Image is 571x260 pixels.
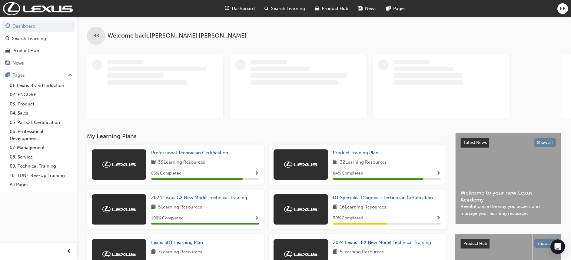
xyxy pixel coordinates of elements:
div: Search Learning [12,35,46,42]
h3: My Learning Plans [87,133,446,140]
span: Lexus SDT Learning Plan [151,240,203,245]
img: Trak [284,162,317,168]
a: Dashboard [2,21,75,32]
span: 50 % Completed [333,215,363,222]
a: 08. Service [7,152,75,162]
span: news-icon [5,61,10,66]
a: Lexus SDT Learning Plan [151,239,205,246]
a: car-iconProduct Hub [310,2,353,15]
span: Show Progress [436,171,441,176]
span: 84 % Completed [333,170,363,177]
span: news-icon [358,5,363,12]
img: Trak [284,206,317,212]
span: Product Hub [463,241,487,246]
a: Search Learning [2,33,75,44]
span: guage-icon [225,5,229,12]
a: 05. Parts21 Certification [7,118,75,127]
a: 04. Sales [7,108,75,118]
a: pages-iconPages [381,2,410,15]
a: Product HubShow all [460,239,556,248]
span: Show Progress [254,171,259,176]
a: 09. Technical Training [7,162,75,171]
span: car-icon [315,5,319,12]
span: Show Progress [254,216,259,221]
a: News [2,58,75,69]
span: book-icon [333,248,337,256]
img: Trak [3,2,73,15]
button: Show all [534,138,556,147]
a: 02. ENCORE [7,90,75,99]
a: 10. TUNE Rev-Up Training [7,171,75,180]
a: 01. Lexus Brand Induction [7,81,75,90]
img: Trak [102,206,136,212]
a: Product Hub [2,45,75,56]
span: book-icon [333,204,337,211]
div: Product Hub [12,47,39,54]
span: Pages [393,5,406,12]
span: Welcome to your new Lexus Academy [460,189,556,203]
span: Product Training Plan [333,150,378,155]
button: BK [557,3,568,14]
button: Show Progress [254,215,259,222]
span: 7 Learning Resources [158,248,202,256]
span: search-icon [264,5,269,12]
span: Product Hub [322,5,348,12]
a: Latest NewsShow all [460,138,556,148]
span: Revolutionise the way you access and manage your learning resources. [460,203,556,217]
button: Show all [534,239,557,248]
a: 07. Management [7,143,75,152]
span: 39 Learning Resources [158,159,205,166]
a: 03. Product [7,99,75,109]
button: DashboardSearch LearningProduct HubNews [2,19,75,70]
button: Pages [2,70,75,81]
span: Professional Technician Certification [151,150,228,155]
span: prev-icon [67,248,71,255]
span: DT Specialist Diagnosis Technician Certification [333,195,433,200]
span: pages-icon [5,73,10,78]
img: Trak [102,162,136,168]
span: 5 Learning Resources [158,204,202,211]
span: Latest News [464,140,487,145]
span: pages-icon [386,5,391,12]
a: 2024 Lexus GX New Model Technical Training [151,194,250,201]
a: DT Specialist Diagnosis Technician Certification [333,194,435,201]
a: search-iconSearch Learning [260,2,310,15]
span: search-icon [5,36,10,42]
a: 06. Professional Development [7,127,75,143]
div: Open Intercom Messenger [550,239,565,254]
button: Show Progress [436,215,441,222]
span: 100 % Completed [151,215,184,222]
span: book-icon [151,159,156,166]
span: book-icon [151,204,156,211]
a: 2024 Lexus LBX New Model Technical Training [333,239,433,246]
span: Show Progress [436,216,441,221]
a: Professional Technician Certification [151,149,231,156]
span: 16 Learning Resources [340,204,386,211]
span: 5 Learning Resources [340,248,384,256]
a: news-iconNews [353,2,381,15]
button: Show Progress [254,170,259,177]
span: Search Learning [271,5,305,12]
span: book-icon [333,159,337,166]
img: Trak [102,251,136,257]
span: 85 % Completed [151,170,181,177]
span: book-icon [151,248,156,256]
div: News [12,60,24,67]
img: Trak [284,251,317,257]
span: BK [560,5,566,12]
span: 32 Learning Resources [340,159,387,166]
span: Welcome back , [PERSON_NAME] [PERSON_NAME] [108,32,246,39]
span: News [365,5,377,12]
span: up-icon [68,72,72,79]
a: guage-iconDashboard [220,2,260,15]
span: car-icon [5,48,10,54]
span: 2024 Lexus LBX New Model Technical Training [333,240,431,245]
span: 2024 Lexus GX New Model Technical Training [151,195,247,200]
span: BK [93,32,99,39]
a: All Pages [7,180,75,189]
a: Latest NewsShow allWelcome to your new Lexus AcademyRevolutionise the way you access and manage y... [455,133,561,224]
button: Show Progress [436,170,441,177]
span: Dashboard [232,5,255,12]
